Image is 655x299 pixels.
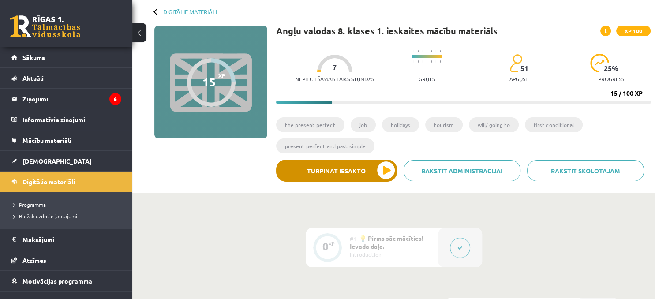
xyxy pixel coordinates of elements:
[276,26,498,36] h1: Angļu valodas 8. klases 1. ieskaites mācību materiāls
[11,229,121,250] a: Maksājumi
[350,250,431,258] div: Introduction
[276,160,397,182] button: Turpināt iesākto
[422,60,423,63] img: icon-short-line-57e1e144782c952c97e751825c79c345078a6d821885a25fce030b3d8c18986b.svg
[604,64,619,72] span: 25 %
[11,109,121,130] a: Informatīvie ziņojumi
[329,241,335,246] div: XP
[22,53,45,61] span: Sākums
[218,72,225,78] span: XP
[440,60,441,63] img: icon-short-line-57e1e144782c952c97e751825c79c345078a6d821885a25fce030b3d8c18986b.svg
[590,54,609,72] img: icon-progress-161ccf0a02000e728c5f80fcf4c31c7af3da0e1684b2b1d7c360e028c24a22f1.svg
[413,60,414,63] img: icon-short-line-57e1e144782c952c97e751825c79c345078a6d821885a25fce030b3d8c18986b.svg
[10,15,80,37] a: Rīgas 1. Tālmācības vidusskola
[413,50,414,52] img: icon-short-line-57e1e144782c952c97e751825c79c345078a6d821885a25fce030b3d8c18986b.svg
[22,178,75,186] span: Digitālie materiāli
[422,50,423,52] img: icon-short-line-57e1e144782c952c97e751825c79c345078a6d821885a25fce030b3d8c18986b.svg
[322,243,329,250] div: 0
[525,117,583,132] li: first conditional
[382,117,419,132] li: holidays
[350,234,423,250] span: 💡 Pirms sāc mācīties! Ievada daļa.
[419,76,435,82] p: Grūts
[435,60,436,63] img: icon-short-line-57e1e144782c952c97e751825c79c345078a6d821885a25fce030b3d8c18986b.svg
[351,117,376,132] li: job
[295,76,374,82] p: Nepieciešamais laiks stundās
[202,75,216,89] div: 15
[598,76,624,82] p: progress
[418,60,419,63] img: icon-short-line-57e1e144782c952c97e751825c79c345078a6d821885a25fce030b3d8c18986b.svg
[431,50,432,52] img: icon-short-line-57e1e144782c952c97e751825c79c345078a6d821885a25fce030b3d8c18986b.svg
[350,235,356,242] span: #1
[22,229,121,250] legend: Maksājumi
[425,117,463,132] li: tourism
[469,117,519,132] li: will/ going to
[22,277,92,285] span: Motivācijas programma
[13,213,77,220] span: Biežāk uzdotie jautājumi
[22,157,92,165] span: [DEMOGRAPHIC_DATA]
[418,50,419,52] img: icon-short-line-57e1e144782c952c97e751825c79c345078a6d821885a25fce030b3d8c18986b.svg
[11,68,121,88] a: Aktuāli
[616,26,651,36] span: XP 100
[13,212,124,220] a: Biežāk uzdotie jautājumi
[163,8,217,15] a: Digitālie materiāli
[440,50,441,52] img: icon-short-line-57e1e144782c952c97e751825c79c345078a6d821885a25fce030b3d8c18986b.svg
[11,250,121,270] a: Atzīmes
[11,172,121,192] a: Digitālie materiāli
[435,50,436,52] img: icon-short-line-57e1e144782c952c97e751825c79c345078a6d821885a25fce030b3d8c18986b.svg
[276,117,344,132] li: the present perfect
[22,136,71,144] span: Mācību materiāli
[431,60,432,63] img: icon-short-line-57e1e144782c952c97e751825c79c345078a6d821885a25fce030b3d8c18986b.svg
[509,54,522,72] img: students-c634bb4e5e11cddfef0936a35e636f08e4e9abd3cc4e673bd6f9a4125e45ecb1.svg
[11,89,121,109] a: Ziņojumi6
[11,151,121,171] a: [DEMOGRAPHIC_DATA]
[333,64,337,71] span: 7
[13,201,124,209] a: Programma
[22,256,46,264] span: Atzīmes
[22,74,44,82] span: Aktuāli
[11,47,121,67] a: Sākums
[22,89,121,109] legend: Ziņojumi
[11,130,121,150] a: Mācību materiāli
[13,201,46,208] span: Programma
[276,138,374,153] li: present perfect and past simple
[11,271,121,291] a: Motivācijas programma
[22,109,121,130] legend: Informatīvie ziņojumi
[527,160,644,181] a: Rakstīt skolotājam
[109,93,121,105] i: 6
[509,76,528,82] p: apgūst
[520,64,528,72] span: 51
[404,160,520,181] a: Rakstīt administrācijai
